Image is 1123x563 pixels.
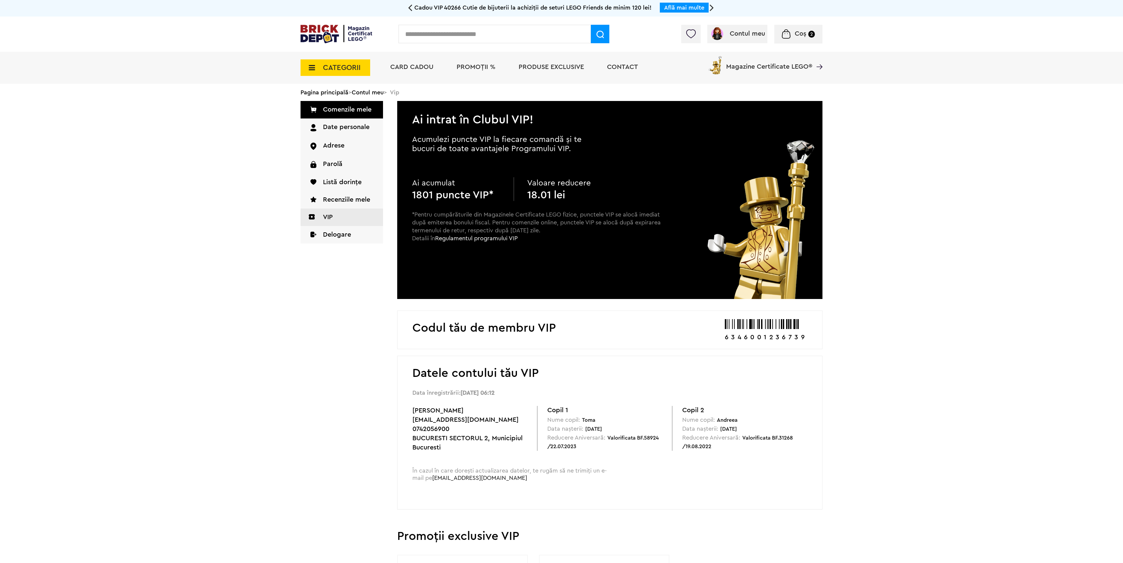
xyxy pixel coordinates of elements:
span: Coș [795,30,806,37]
h2: Datele contului tău VIP [412,367,807,379]
p: În cazul în care dorești actualizarea datelor, te rugăm să ne trimiți un e-mail pe [412,467,610,481]
a: Pagina principală [301,89,348,95]
span: Reducere Aniversară: [682,433,740,442]
span: [PERSON_NAME] [412,407,464,414]
a: Card Cadou [390,64,433,70]
img: barcode [725,319,799,329]
b: 18.01 lei [527,190,565,200]
div: > > Vip [301,84,822,101]
p: Ai acumulat [412,177,500,189]
a: VIP [301,209,383,226]
b: 1801 puncte VIP* [412,190,494,200]
p: 6346001236739 [725,334,807,341]
h2: Promoții exclusive VIP [397,530,822,542]
span: [DATE] [585,426,602,432]
img: vip_page_image [700,140,822,299]
span: Toma [582,417,595,423]
a: Date personale [301,118,383,137]
a: Recenziile mele [301,191,383,209]
span: 0742056900 [412,426,449,432]
small: 2 [808,31,815,38]
p: *Pentru cumpărăturile din Magazinele Certificate LEGO fizice, punctele VIP se alocă imediat după ... [412,211,661,254]
a: Magazine Certificate LEGO® [812,55,822,61]
span: Copil 2 [682,406,704,414]
a: Contul meu [710,30,765,37]
h2: Codul tău de membru VIP [412,322,556,334]
a: Regulamentul programului VIP [435,235,518,241]
a: PROMOȚII % [457,64,496,70]
span: Contul meu [730,30,765,37]
span: BUCURESTI SECTORUL 2, Municipiul Bucuresti [412,435,523,451]
a: Contact [607,64,638,70]
a: [EMAIL_ADDRESS][DOMAIN_NAME] [432,475,527,481]
p: Acumulezi puncte VIP la fiecare comandă și te bucuri de toate avantajele Programului VIP. [412,135,603,153]
a: Află mai multe [664,5,704,11]
span: Data nașterii: [547,424,583,433]
span: Data nașterii: [682,424,718,433]
span: Reducere Aniversară: [547,433,605,442]
a: Adrese [301,137,383,155]
span: Copil 1 [547,406,568,414]
h2: Ai intrat în Clubul VIP! [397,101,822,126]
a: Comenzile mele [301,101,383,118]
a: Parolă [301,155,383,174]
b: [DATE] 06:12 [461,390,495,396]
span: Andreea [717,417,738,423]
div: Data înregistrării: [412,389,807,396]
a: Produse exclusive [519,64,584,70]
a: Contul meu [352,89,384,95]
span: Cadou VIP 40266 Cutie de bijuterii la achiziții de seturi LEGO Friends de minim 120 lei! [414,5,652,11]
span: [EMAIL_ADDRESS][DOMAIN_NAME] [412,416,519,423]
span: [DATE] [720,426,737,432]
span: Nume copil: [547,415,580,424]
p: Valoare reducere [527,177,616,189]
span: CATEGORII [323,64,361,71]
span: Magazine Certificate LEGO® [726,55,812,70]
span: Nume copil: [682,415,715,424]
a: Delogare [301,226,383,244]
a: Listă dorințe [301,174,383,191]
